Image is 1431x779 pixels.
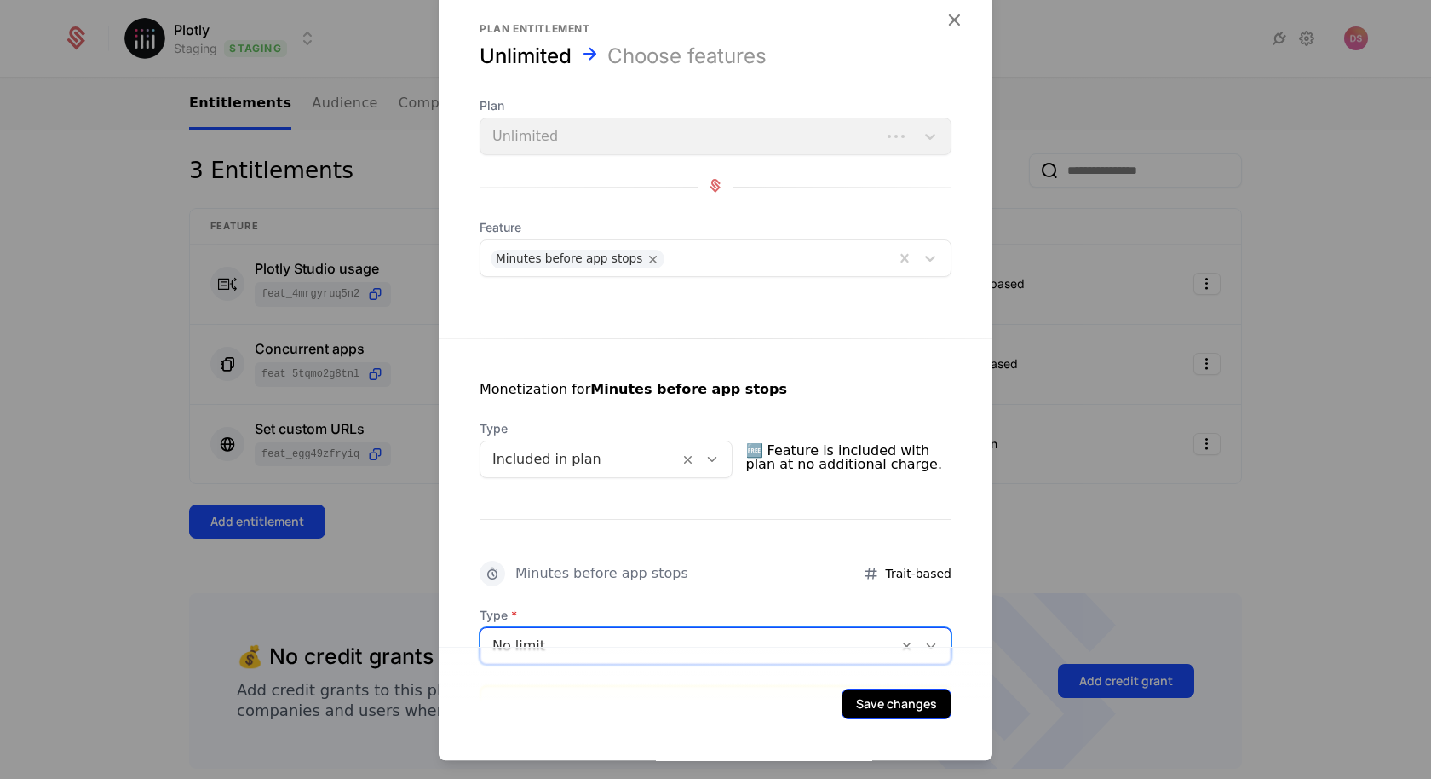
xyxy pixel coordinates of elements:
[480,43,572,70] div: Unlimited
[480,22,951,36] div: Plan entitlement
[480,219,951,236] span: Feature
[746,437,952,478] span: 🆓 Feature is included with plan at no additional charge.
[480,607,951,624] span: Type
[496,250,642,268] div: Minutes before app stops
[607,43,767,70] div: Choose features
[480,420,733,437] span: Type
[480,379,787,400] div: Monetization for
[590,381,787,397] strong: Minutes before app stops
[885,565,951,582] span: Trait-based
[842,689,951,719] button: Save changes
[642,250,664,268] div: Remove Minutes before app stops
[515,567,688,580] div: Minutes before app stops
[480,97,951,114] span: Plan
